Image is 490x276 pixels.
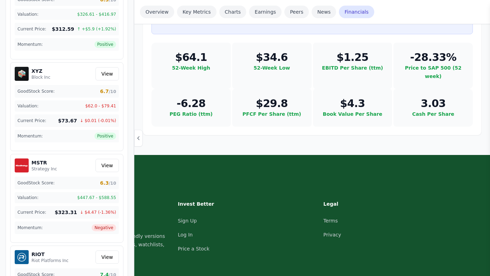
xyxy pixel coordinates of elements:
dd: $1.25 [321,51,384,64]
h5: RIOT [31,251,69,258]
span: Positive [94,41,116,48]
span: Valuation: [17,195,38,200]
span: Current Price: [17,118,46,123]
span: 6.3 [100,179,116,186]
h5: XYZ [31,68,50,75]
a: News [312,6,336,18]
h3: Legal [324,200,385,208]
img: XYZ [15,67,29,81]
button: Book Value Per Share [323,110,382,118]
span: Momentum: [17,133,43,139]
dd: 3.03 [402,97,464,110]
span: $312.59 [52,26,74,33]
span: Current Price: [17,210,46,215]
span: GoodStock Score: [17,180,55,186]
button: Price to SAP 500 (52 week) [402,64,464,80]
span: Momentum: [17,42,43,47]
span: /10 [109,181,116,186]
a: Key Metrics [177,6,216,18]
span: GoodStock Score: [17,89,55,94]
dd: -6.28 [160,97,222,110]
p: Block Inc [31,75,50,80]
a: Peers [284,6,309,18]
a: Terms [324,218,338,224]
span: $326.61 - $416.97 [77,12,116,17]
span: $73.67 [58,117,77,124]
span: Current Price: [17,26,46,32]
p: Riot Platforms Inc [31,258,69,263]
span: Momentum: [17,225,43,231]
a: Overview [140,6,174,18]
span: $447.67 - $588.55 [77,195,116,200]
img: MSTR [15,158,29,172]
a: Log In [178,232,193,238]
button: 52-Week High [172,64,210,72]
a: Price a Stock [178,246,210,252]
span: Negative [92,224,116,231]
span: $62.0 - $79.41 [85,103,116,109]
dd: $4.3 [321,97,384,110]
a: View [95,250,119,264]
dd: $64.1 [160,51,222,64]
span: ↓ $4.47 (-1.36%) [80,210,116,215]
span: ↑ +$5.9 (+1.92%) [77,26,116,32]
img: RIOT [15,250,29,264]
button: EBITD Per Share (ttm) [322,64,383,72]
span: Valuation: [17,103,38,109]
a: Privacy [324,232,341,238]
a: Sign Up [178,218,197,224]
span: Positive [94,133,116,140]
a: Financials [339,6,374,18]
a: View [95,67,119,80]
span: ↓ $0.01 (-0.01%) [80,118,116,123]
a: Earnings [249,6,282,18]
dd: -28.33% [402,51,464,64]
span: 6.7 [100,88,116,95]
button: PEG Ratio (ttm) [170,110,213,118]
dd: $29.8 [241,97,303,110]
button: 52-Week Low [254,64,290,72]
button: Cash Per Share [412,110,454,118]
h5: MSTR [31,159,57,166]
a: View [95,159,119,172]
a: Charts [219,6,247,18]
span: Valuation: [17,12,38,17]
span: $323.31 [55,209,77,216]
p: Strategy Inc [31,166,57,172]
dd: $34.6 [241,51,303,64]
span: /10 [109,89,116,94]
button: PFCF Per Share (ttm) [242,110,301,118]
h3: Invest Better [178,200,240,208]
